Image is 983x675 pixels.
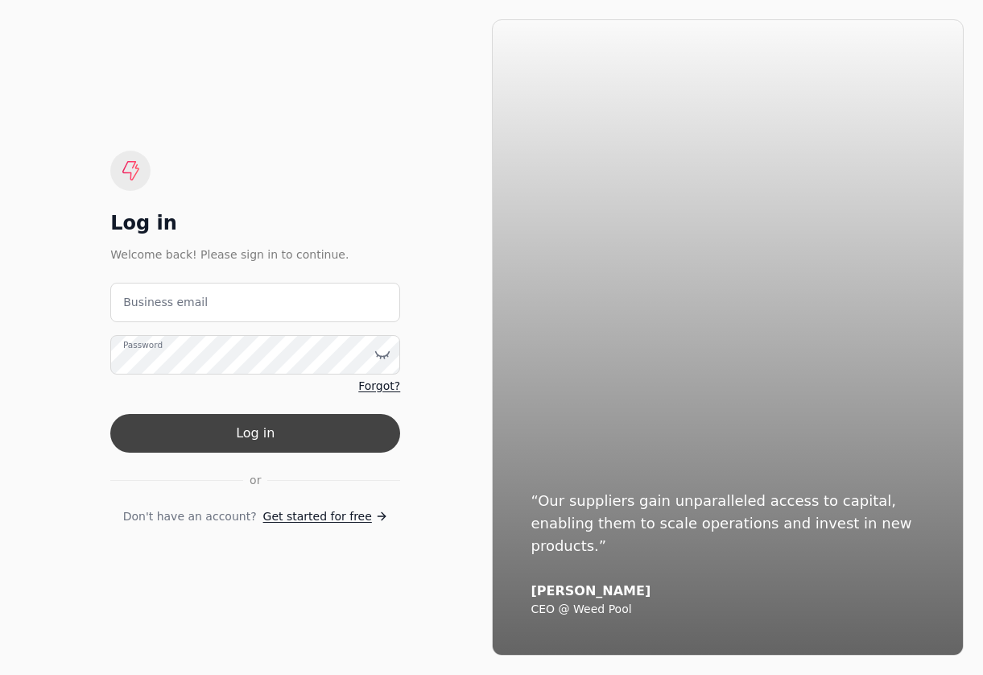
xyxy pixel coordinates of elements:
[358,378,400,395] a: Forgot?
[123,508,257,525] span: Don't have an account?
[123,338,163,351] label: Password
[531,603,925,617] div: CEO @ Weed Pool
[531,583,925,599] div: [PERSON_NAME]
[263,508,372,525] span: Get started for free
[110,210,400,236] div: Log in
[250,472,261,489] span: or
[531,490,925,557] div: “Our suppliers gain unparalleled access to capital, enabling them to scale operations and invest ...
[110,414,400,453] button: Log in
[110,246,400,263] div: Welcome back! Please sign in to continue.
[263,508,388,525] a: Get started for free
[123,294,208,311] label: Business email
